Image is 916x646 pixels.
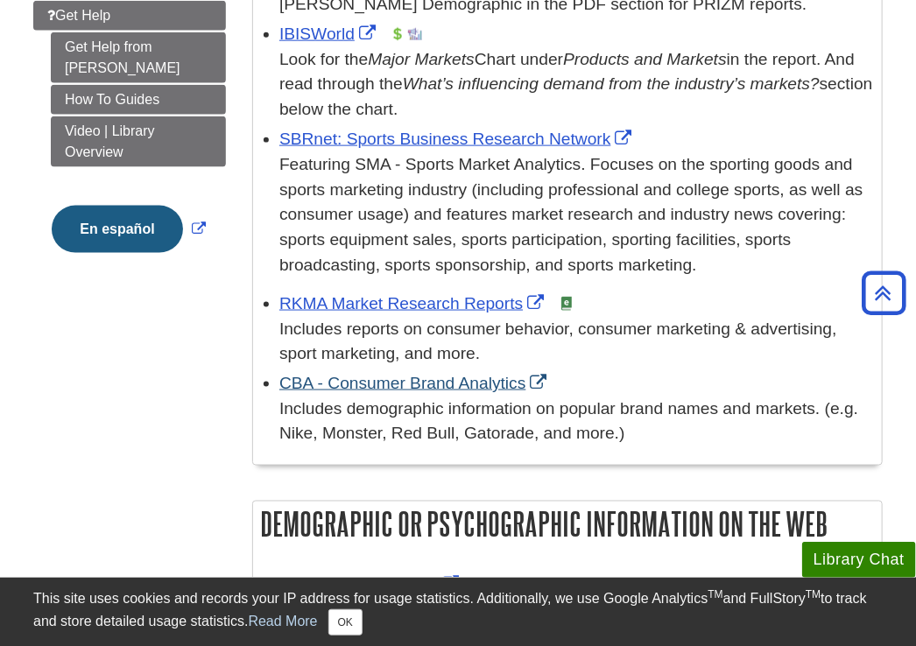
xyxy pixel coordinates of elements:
a: Link opens in new window [47,221,209,236]
a: Link opens in new window [279,374,552,392]
a: Link opens in new window [279,25,380,43]
sup: TM [708,588,722,600]
span: Get Help [47,8,110,23]
img: Industry Report [408,27,422,41]
a: Link opens in new window [279,130,637,148]
h2: Demographic or Psychographic Information on the Web [253,502,882,548]
button: Library Chat [802,542,916,578]
div: Includes demographic information on popular brand names and markets. (e.g. Nike, Monster, Red Bul... [279,397,873,447]
a: Video | Library Overview [51,116,226,167]
i: What’s influencing demand from the industry’s markets? [403,74,820,93]
a: Back to Top [856,281,912,305]
sup: TM [806,588,821,600]
a: Get Help from [PERSON_NAME] [51,32,226,83]
p: Featuring SMA - Sports Market Analytics. Focuses on the sporting goods and sports marketing indus... [279,152,873,278]
button: En español [52,206,182,253]
div: This site uses cookies and records your IP address for usage statistics. Additionally, we use Goo... [33,588,883,635]
div: Includes reports on consumer behavior, consumer marketing & advertising, sport marketing, and more. [279,317,873,368]
i: Products and Markets [563,50,727,68]
div: Look for the Chart under in the report. And read through the section below the chart. [279,47,873,123]
img: e-Book [560,297,574,311]
i: Major Markets [368,50,475,68]
a: How To Guides [51,85,226,115]
button: Close [328,609,363,635]
a: Read More [248,614,317,628]
a: Link opens in new window [279,294,548,312]
a: Get Help [33,1,226,31]
img: Financial Report [391,27,405,41]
